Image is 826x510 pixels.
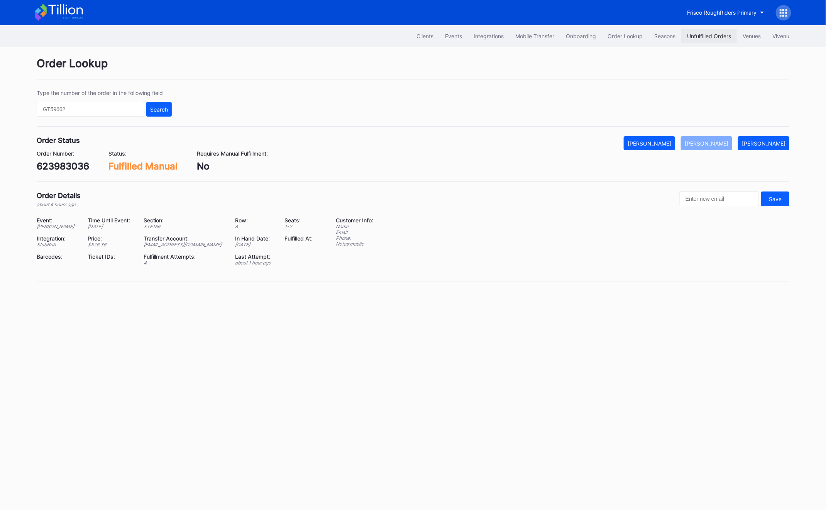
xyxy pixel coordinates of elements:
div: Order Lookup [37,57,789,80]
div: Venues [743,33,761,39]
div: Integration: [37,235,78,242]
button: Venues [737,29,767,43]
div: In Hand Date: [235,235,275,242]
div: Seats: [284,217,317,224]
div: Save [769,196,782,202]
div: [PERSON_NAME] [628,140,671,147]
div: Customer Info: [336,217,373,224]
div: [PERSON_NAME] [685,140,728,147]
div: Order Number: [37,150,89,157]
button: Clients [411,29,439,43]
button: Vivenu [767,29,795,43]
div: STE136 [144,224,226,229]
div: Notes: mobile [336,241,373,247]
div: [EMAIL_ADDRESS][DOMAIN_NAME] [144,242,226,247]
div: Transfer Account: [144,235,226,242]
div: 4 [144,260,226,266]
button: [PERSON_NAME] [681,136,732,150]
div: Fulfilled Manual [108,161,178,172]
input: Enter new email [679,191,759,206]
button: Seasons [648,29,681,43]
div: Price: [88,235,134,242]
button: Onboarding [560,29,602,43]
button: Mobile Transfer [509,29,560,43]
div: Onboarding [566,33,596,39]
div: Phone: [336,235,373,241]
div: Search [150,106,168,113]
div: Row: [235,217,275,224]
div: Time Until Event: [88,217,134,224]
button: Frisco RoughRiders Primary [681,5,770,20]
div: Barcodes: [37,253,78,260]
button: [PERSON_NAME] [624,136,675,150]
div: Requires Manual Fulfillment: [197,150,268,157]
div: [DATE] [235,242,275,247]
div: 1 - 2 [284,224,317,229]
div: [PERSON_NAME] [742,140,785,147]
div: No [197,161,268,172]
div: Order Details [37,191,81,200]
div: Seasons [654,33,675,39]
div: [PERSON_NAME] [37,224,78,229]
div: Fulfillment Attempts: [144,253,226,260]
div: Section: [144,217,226,224]
div: Ticket IDs: [88,253,134,260]
div: Clients [416,33,433,39]
div: Order Status [37,136,80,144]
div: Integrations [474,33,504,39]
div: A [235,224,275,229]
div: about 1 hour ago [235,260,275,266]
div: StubHub [37,242,78,247]
div: about 4 hours ago [37,202,81,207]
button: Search [146,102,172,117]
div: Email: [336,229,373,235]
div: $ 376.36 [88,242,134,247]
div: Order Lookup [608,33,643,39]
div: Mobile Transfer [515,33,554,39]
div: Event: [37,217,78,224]
div: Vivenu [772,33,789,39]
div: [DATE] [88,224,134,229]
input: GT59662 [37,102,144,117]
div: Type the number of the order in the following field [37,90,172,96]
div: 623983036 [37,161,89,172]
button: Events [439,29,468,43]
button: Integrations [468,29,509,43]
div: Fulfilled At: [284,235,317,242]
button: Order Lookup [602,29,648,43]
div: Last Attempt: [235,253,275,260]
div: Unfulfilled Orders [687,33,731,39]
button: Unfulfilled Orders [681,29,737,43]
div: Name: [336,224,373,229]
div: Events [445,33,462,39]
button: [PERSON_NAME] [738,136,789,150]
button: Save [761,191,789,206]
div: Status: [108,150,178,157]
div: Frisco RoughRiders Primary [687,9,757,16]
